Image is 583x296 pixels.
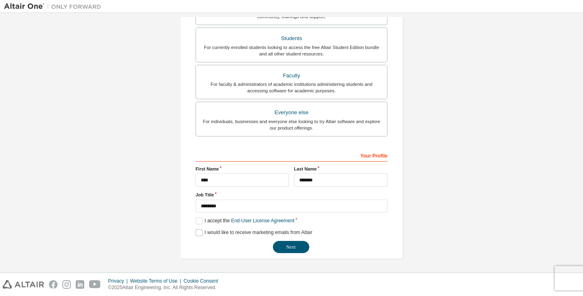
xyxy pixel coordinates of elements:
[196,192,387,198] label: Job Title
[4,2,105,11] img: Altair One
[201,107,382,118] div: Everyone else
[196,149,387,162] div: Your Profile
[183,278,223,284] div: Cookie Consent
[108,284,223,291] p: © 2025 Altair Engineering, Inc. All Rights Reserved.
[196,166,289,172] label: First Name
[201,118,382,131] div: For individuals, businesses and everyone else looking to try Altair software and explore our prod...
[231,218,295,224] a: End-User License Agreement
[196,217,294,224] label: I accept the
[62,280,71,289] img: instagram.svg
[196,229,312,236] label: I would like to receive marketing emails from Altair
[108,278,130,284] div: Privacy
[2,280,44,289] img: altair_logo.svg
[201,70,382,81] div: Faculty
[76,280,84,289] img: linkedin.svg
[273,241,309,253] button: Next
[201,33,382,44] div: Students
[201,81,382,94] div: For faculty & administrators of academic institutions administering students and accessing softwa...
[89,280,101,289] img: youtube.svg
[201,44,382,57] div: For currently enrolled students looking to access the free Altair Student Edition bundle and all ...
[130,278,183,284] div: Website Terms of Use
[294,166,387,172] label: Last Name
[49,280,57,289] img: facebook.svg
